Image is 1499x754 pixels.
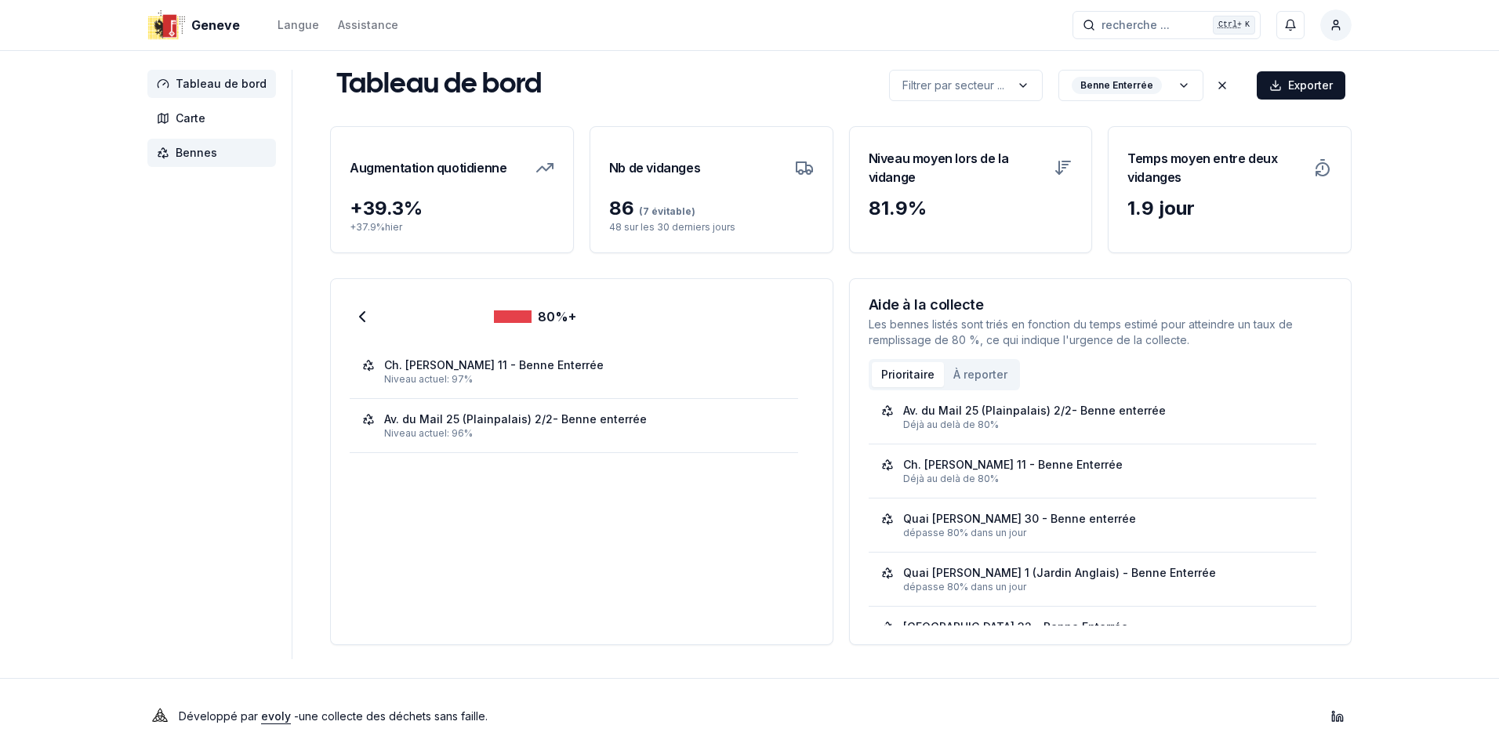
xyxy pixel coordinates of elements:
[147,70,282,98] a: Tableau de bord
[278,17,319,33] div: Langue
[362,357,786,386] a: Ch. [PERSON_NAME] 11 - Benne EnterréeNiveau actuel: 97%
[903,527,1305,539] div: dépasse 80% dans un jour
[903,457,1123,473] div: Ch. [PERSON_NAME] 11 - Benne Enterrée
[881,457,1305,485] a: Ch. [PERSON_NAME] 11 - Benne EnterréeDéjà au delà de 80%
[903,619,1128,635] div: [GEOGRAPHIC_DATA] 32 - Benne Enterrée
[609,221,814,234] p: 48 sur les 30 derniers jours
[869,298,1333,312] h3: Aide à la collecte
[278,16,319,34] button: Langue
[147,104,282,132] a: Carte
[147,704,172,729] img: Evoly Logo
[1073,11,1261,39] button: recherche ...Ctrl+K
[903,419,1305,431] div: Déjà au delà de 80%
[176,111,205,126] span: Carte
[147,139,282,167] a: Bennes
[881,511,1305,539] a: Quai [PERSON_NAME] 30 - Benne enterréedépasse 80% dans un jour
[1257,71,1345,100] button: Exporter
[903,565,1216,581] div: Quai [PERSON_NAME] 1 (Jardin Anglais) - Benne Enterrée
[362,411,786,440] a: Av. du Mail 25 (Plainpalais) 2/2- Benne enterréeNiveau actuel: 96%
[609,146,700,190] h3: Nb de vidanges
[1058,70,1203,101] button: label
[147,6,185,44] img: Geneve Logo
[869,317,1333,348] p: Les bennes listés sont triés en fonction du temps estimé pour atteindre un taux de remplissage de...
[338,16,398,34] a: Assistance
[176,145,217,161] span: Bennes
[881,565,1305,593] a: Quai [PERSON_NAME] 1 (Jardin Anglais) - Benne Enterréedépasse 80% dans un jour
[872,362,944,387] button: Prioritaire
[261,709,291,723] a: evoly
[881,403,1305,431] a: Av. du Mail 25 (Plainpalais) 2/2- Benne enterréeDéjà au delà de 80%
[350,221,554,234] p: + 37.9 % hier
[903,581,1305,593] div: dépasse 80% dans un jour
[869,196,1073,221] div: 81.9 %
[881,619,1305,647] a: [GEOGRAPHIC_DATA] 32 - Benne Enterrée
[384,411,647,427] div: Av. du Mail 25 (Plainpalais) 2/2- Benne enterrée
[191,16,240,34] span: Geneve
[944,362,1017,387] button: À reporter
[903,403,1166,419] div: Av. du Mail 25 (Plainpalais) 2/2- Benne enterrée
[179,705,488,727] p: Développé par - une collecte des déchets sans faille .
[903,511,1136,527] div: Quai [PERSON_NAME] 30 - Benne enterrée
[176,76,267,92] span: Tableau de bord
[384,373,786,386] div: Niveau actuel: 97%
[147,16,246,34] a: Geneve
[889,70,1043,101] button: label
[1127,146,1304,190] h3: Temps moyen entre deux vidanges
[869,146,1045,190] h3: Niveau moyen lors de la vidange
[494,307,576,326] div: 80%+
[634,205,695,217] span: (7 évitable)
[350,196,554,221] div: + 39.3 %
[384,357,604,373] div: Ch. [PERSON_NAME] 11 - Benne Enterrée
[1127,196,1332,221] div: 1.9 jour
[903,473,1305,485] div: Déjà au delà de 80%
[609,196,814,221] div: 86
[1102,17,1170,33] span: recherche ...
[1072,77,1162,94] div: Benne Enterrée
[336,70,542,101] h1: Tableau de bord
[384,427,786,440] div: Niveau actuel: 96%
[350,146,506,190] h3: Augmentation quotidienne
[902,78,1004,93] p: Filtrer par secteur ...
